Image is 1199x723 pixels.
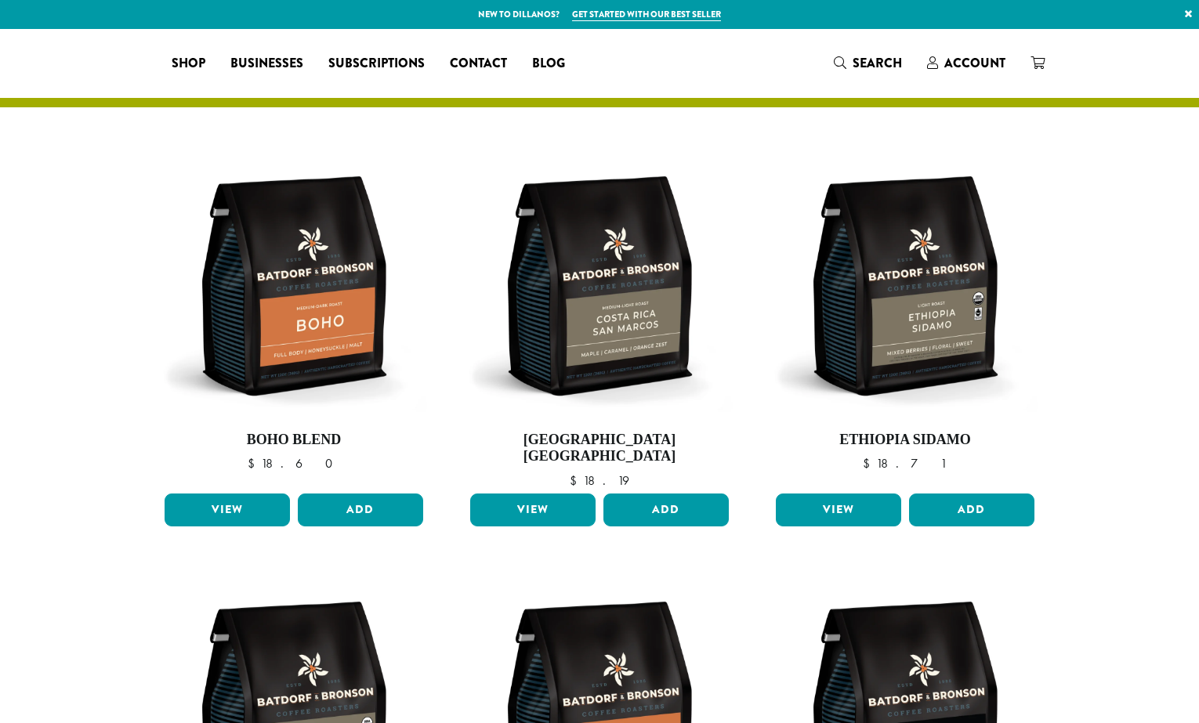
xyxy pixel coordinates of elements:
[863,455,947,472] bdi: 18.71
[328,54,425,74] span: Subscriptions
[470,493,596,526] a: View
[159,51,218,76] a: Shop
[821,50,915,76] a: Search
[772,153,1038,419] img: BB-12oz-FTO-Ethiopia-Sidamo-Stock.webp
[466,153,733,419] img: BB-12oz-Costa-Rica-San-Marcos-Stock.webp
[909,493,1034,526] button: Add
[161,153,427,487] a: Boho Blend $18.60
[161,153,427,419] img: BB-12oz-Boho-Stock.webp
[863,455,876,472] span: $
[572,8,721,21] a: Get started with our best seller
[161,432,427,449] h4: Boho Blend
[298,493,423,526] button: Add
[172,54,205,74] span: Shop
[944,54,1005,72] span: Account
[603,493,729,526] button: Add
[570,472,629,489] bdi: 18.19
[230,54,303,74] span: Businesses
[466,432,733,465] h4: [GEOGRAPHIC_DATA] [GEOGRAPHIC_DATA]
[466,153,733,487] a: [GEOGRAPHIC_DATA] [GEOGRAPHIC_DATA] $18.19
[532,54,565,74] span: Blog
[776,493,901,526] a: View
[772,153,1038,487] a: Ethiopia Sidamo $18.71
[450,54,507,74] span: Contact
[248,455,261,472] span: $
[165,493,290,526] a: View
[853,54,902,72] span: Search
[570,472,583,489] span: $
[248,455,340,472] bdi: 18.60
[772,432,1038,449] h4: Ethiopia Sidamo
